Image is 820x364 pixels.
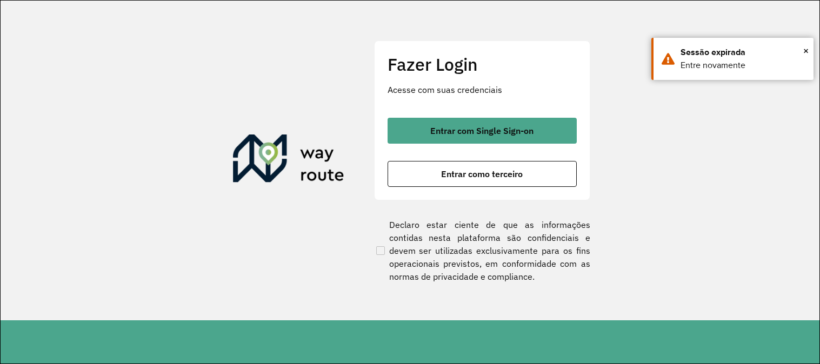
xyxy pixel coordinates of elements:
button: button [388,118,577,144]
span: × [803,43,809,59]
p: Acesse com suas credenciais [388,83,577,96]
img: Roteirizador AmbevTech [233,134,344,186]
div: Sessão expirada [681,46,805,59]
div: Entre novamente [681,59,805,72]
button: button [388,161,577,187]
button: Close [803,43,809,59]
span: Entrar como terceiro [441,170,523,178]
label: Declaro estar ciente de que as informações contidas nesta plataforma são confidenciais e devem se... [374,218,590,283]
span: Entrar com Single Sign-on [430,126,534,135]
h2: Fazer Login [388,54,577,75]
